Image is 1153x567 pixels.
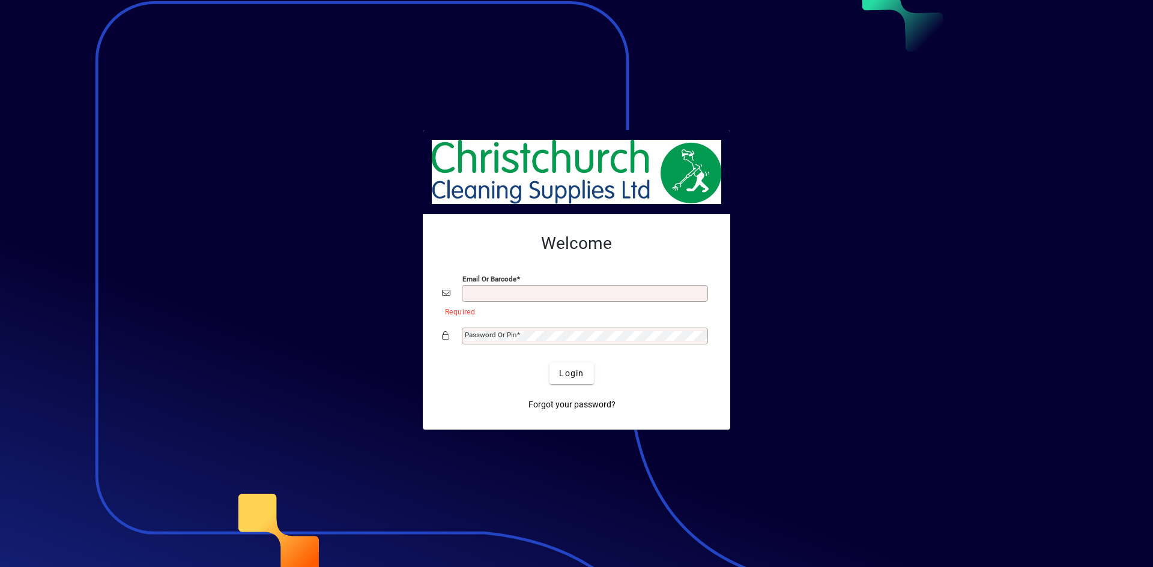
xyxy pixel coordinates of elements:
[462,275,516,283] mat-label: Email or Barcode
[465,331,516,339] mat-label: Password or Pin
[528,398,616,411] span: Forgot your password?
[445,305,701,317] mat-error: Required
[549,362,593,384] button: Login
[442,233,711,254] h2: Welcome
[524,394,620,415] a: Forgot your password?
[559,367,584,380] span: Login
